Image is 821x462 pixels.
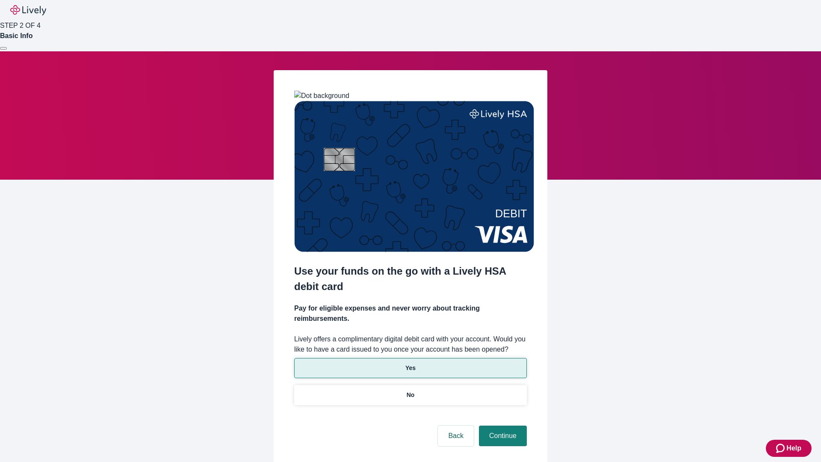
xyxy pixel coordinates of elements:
[294,91,349,101] img: Dot background
[294,334,527,355] label: Lively offers a complimentary digital debit card with your account. Would you like to have a card...
[766,440,812,457] button: Zendesk support iconHelp
[479,426,527,446] button: Continue
[294,358,527,378] button: Yes
[294,264,527,294] h2: Use your funds on the go with a Lively HSA debit card
[405,364,416,373] p: Yes
[438,426,474,446] button: Back
[786,443,801,453] span: Help
[10,5,46,15] img: Lively
[294,303,527,324] h4: Pay for eligible expenses and never worry about tracking reimbursements.
[294,385,527,405] button: No
[776,443,786,453] svg: Zendesk support icon
[294,101,534,252] img: Debit card
[407,391,415,400] p: No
